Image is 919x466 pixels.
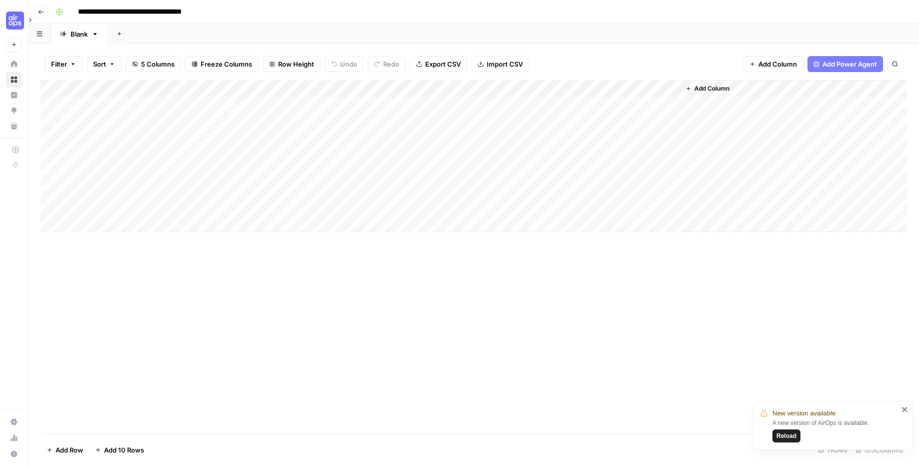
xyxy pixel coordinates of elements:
[71,29,88,39] div: Blank
[263,56,321,72] button: Row Height
[694,84,729,93] span: Add Column
[425,59,461,69] span: Export CSV
[743,56,803,72] button: Add Column
[851,442,907,458] div: 5/5 Columns
[6,72,22,88] a: Browse
[901,405,908,413] button: close
[6,446,22,462] button: Help + Support
[51,24,107,44] a: Blank
[772,418,898,442] div: A new version of AirOps is available.
[126,56,181,72] button: 5 Columns
[368,56,406,72] button: Redo
[776,431,796,440] span: Reload
[6,56,22,72] a: Home
[56,445,83,455] span: Add Row
[681,82,733,95] button: Add Column
[6,8,22,33] button: Workspace: Cohort 5
[104,445,144,455] span: Add 10 Rows
[93,59,106,69] span: Sort
[45,56,83,72] button: Filter
[51,59,67,69] span: Filter
[89,442,150,458] button: Add 10 Rows
[487,59,523,69] span: Import CSV
[185,56,259,72] button: Freeze Columns
[383,59,399,69] span: Redo
[141,59,175,69] span: 5 Columns
[772,429,800,442] button: Reload
[772,408,835,418] span: New version available
[340,59,357,69] span: Undo
[6,103,22,119] a: Opportunities
[758,59,797,69] span: Add Column
[87,56,122,72] button: Sort
[471,56,529,72] button: Import CSV
[6,118,22,134] a: Your Data
[325,56,364,72] button: Undo
[41,442,89,458] button: Add Row
[201,59,252,69] span: Freeze Columns
[278,59,314,69] span: Row Height
[6,12,24,30] img: Cohort 5 Logo
[807,56,883,72] button: Add Power Agent
[822,59,877,69] span: Add Power Agent
[6,87,22,103] a: Insights
[6,414,22,430] a: Settings
[410,56,467,72] button: Export CSV
[6,430,22,446] a: Usage
[814,442,851,458] div: 7 Rows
